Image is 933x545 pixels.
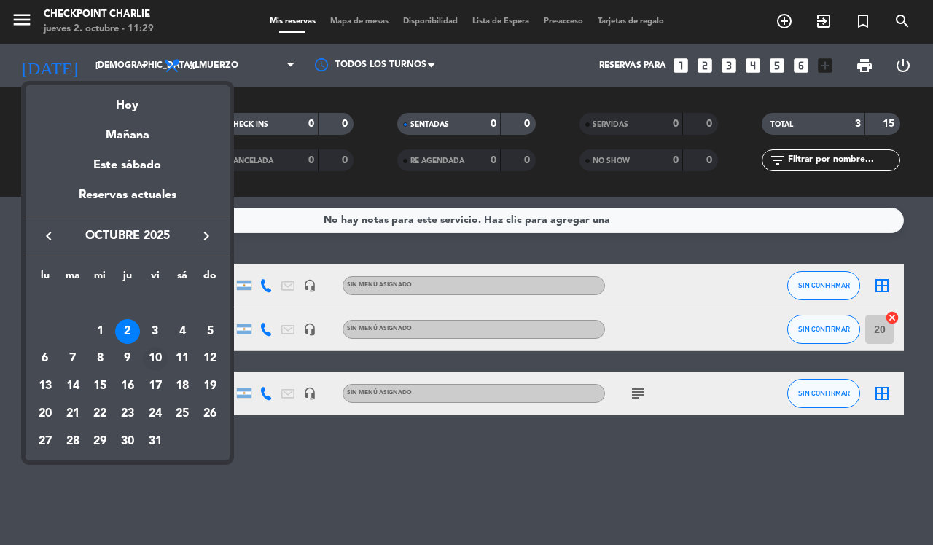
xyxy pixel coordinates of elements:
i: keyboard_arrow_left [40,227,58,245]
td: 26 de octubre de 2025 [196,400,224,428]
td: 13 de octubre de 2025 [31,372,59,400]
td: 27 de octubre de 2025 [31,428,59,455]
td: 8 de octubre de 2025 [86,345,114,373]
div: 2 [115,319,140,344]
div: Reservas actuales [26,186,230,216]
td: 4 de octubre de 2025 [169,318,197,345]
div: 31 [143,429,168,454]
div: 10 [143,347,168,372]
div: 13 [33,374,58,399]
th: lunes [31,267,59,290]
div: 20 [33,401,58,426]
div: 9 [115,347,140,372]
div: 8 [87,347,112,372]
div: 29 [87,429,112,454]
td: OCT. [31,290,224,318]
div: 14 [60,374,85,399]
td: 20 de octubre de 2025 [31,400,59,428]
div: 16 [115,374,140,399]
div: 7 [60,347,85,372]
div: 17 [143,374,168,399]
div: 26 [198,401,222,426]
td: 18 de octubre de 2025 [169,372,197,400]
td: 29 de octubre de 2025 [86,428,114,455]
div: 28 [60,429,85,454]
div: Mañana [26,115,230,145]
td: 12 de octubre de 2025 [196,345,224,373]
div: 3 [143,319,168,344]
td: 5 de octubre de 2025 [196,318,224,345]
div: 24 [143,401,168,426]
div: 1 [87,319,112,344]
td: 21 de octubre de 2025 [59,400,87,428]
td: 28 de octubre de 2025 [59,428,87,455]
div: 11 [170,347,195,372]
div: 30 [115,429,140,454]
div: 27 [33,429,58,454]
td: 7 de octubre de 2025 [59,345,87,373]
td: 3 de octubre de 2025 [141,318,169,345]
div: 6 [33,347,58,372]
button: keyboard_arrow_right [193,227,219,246]
div: Este sábado [26,145,230,186]
div: 22 [87,401,112,426]
td: 9 de octubre de 2025 [114,345,141,373]
td: 30 de octubre de 2025 [114,428,141,455]
td: 10 de octubre de 2025 [141,345,169,373]
td: 23 de octubre de 2025 [114,400,141,428]
td: 19 de octubre de 2025 [196,372,224,400]
span: octubre 2025 [62,227,193,246]
td: 17 de octubre de 2025 [141,372,169,400]
th: sábado [169,267,197,290]
div: 23 [115,401,140,426]
td: 22 de octubre de 2025 [86,400,114,428]
td: 25 de octubre de 2025 [169,400,197,428]
th: domingo [196,267,224,290]
div: 5 [198,319,222,344]
th: jueves [114,267,141,290]
td: 31 de octubre de 2025 [141,428,169,455]
td: 14 de octubre de 2025 [59,372,87,400]
div: 18 [170,374,195,399]
div: 15 [87,374,112,399]
div: Hoy [26,85,230,115]
th: martes [59,267,87,290]
td: 16 de octubre de 2025 [114,372,141,400]
th: viernes [141,267,169,290]
td: 1 de octubre de 2025 [86,318,114,345]
td: 11 de octubre de 2025 [169,345,197,373]
th: miércoles [86,267,114,290]
td: 24 de octubre de 2025 [141,400,169,428]
i: keyboard_arrow_right [198,227,215,245]
div: 12 [198,347,222,372]
div: 4 [170,319,195,344]
td: 15 de octubre de 2025 [86,372,114,400]
div: 25 [170,401,195,426]
td: 6 de octubre de 2025 [31,345,59,373]
td: 2 de octubre de 2025 [114,318,141,345]
div: 21 [60,401,85,426]
div: 19 [198,374,222,399]
button: keyboard_arrow_left [36,227,62,246]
